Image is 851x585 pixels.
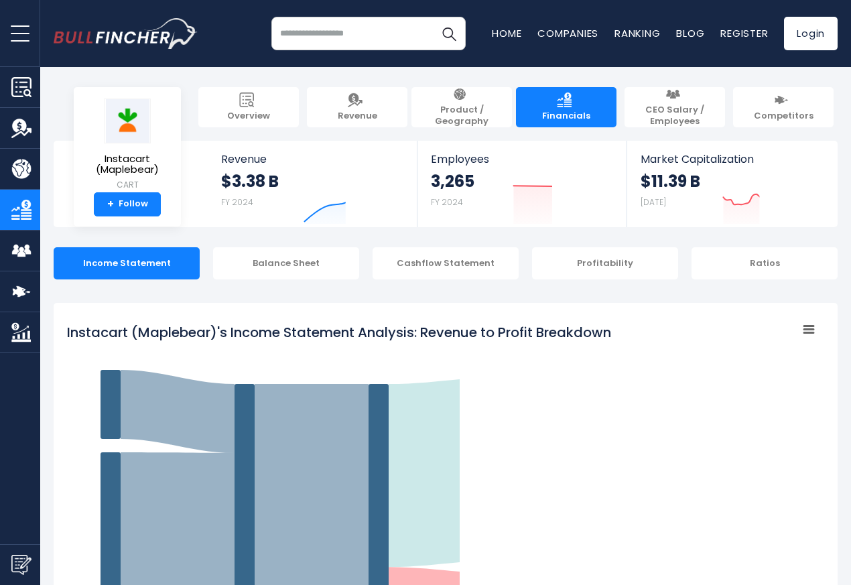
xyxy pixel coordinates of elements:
a: Companies [537,26,598,40]
span: Overview [227,111,270,122]
span: CEO Salary / Employees [631,105,718,127]
a: CEO Salary / Employees [625,87,725,127]
strong: + [107,198,114,210]
img: bullfincher logo [54,18,198,49]
a: Register [720,26,768,40]
a: Home [492,26,521,40]
span: Market Capitalization [641,153,823,166]
span: Product / Geography [418,105,505,127]
a: Revenue $3.38 B FY 2024 [208,141,417,227]
a: Blog [676,26,704,40]
span: Employees [431,153,612,166]
small: CART [84,179,170,191]
span: Revenue [338,111,377,122]
span: Financials [542,111,590,122]
strong: $3.38 B [221,171,279,192]
a: Market Capitalization $11.39 B [DATE] [627,141,836,227]
div: Balance Sheet [213,247,359,279]
small: FY 2024 [221,196,253,208]
a: Login [784,17,838,50]
a: +Follow [94,192,161,216]
a: Go to homepage [54,18,198,49]
small: FY 2024 [431,196,463,208]
div: Ratios [692,247,838,279]
a: Employees 3,265 FY 2024 [417,141,626,227]
a: Ranking [614,26,660,40]
div: Income Statement [54,247,200,279]
a: Competitors [733,87,834,127]
a: Instacart (Maplebear) CART [84,98,171,192]
span: Revenue [221,153,404,166]
a: Overview [198,87,299,127]
a: Financials [516,87,616,127]
div: Cashflow Statement [373,247,519,279]
a: Revenue [307,87,407,127]
strong: $11.39 B [641,171,700,192]
span: Instacart (Maplebear) [84,153,170,176]
span: Competitors [754,111,813,122]
a: Product / Geography [411,87,512,127]
button: Search [432,17,466,50]
tspan: Instacart (Maplebear)'s Income Statement Analysis: Revenue to Profit Breakdown [67,323,611,342]
small: [DATE] [641,196,666,208]
strong: 3,265 [431,171,474,192]
div: Profitability [532,247,678,279]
